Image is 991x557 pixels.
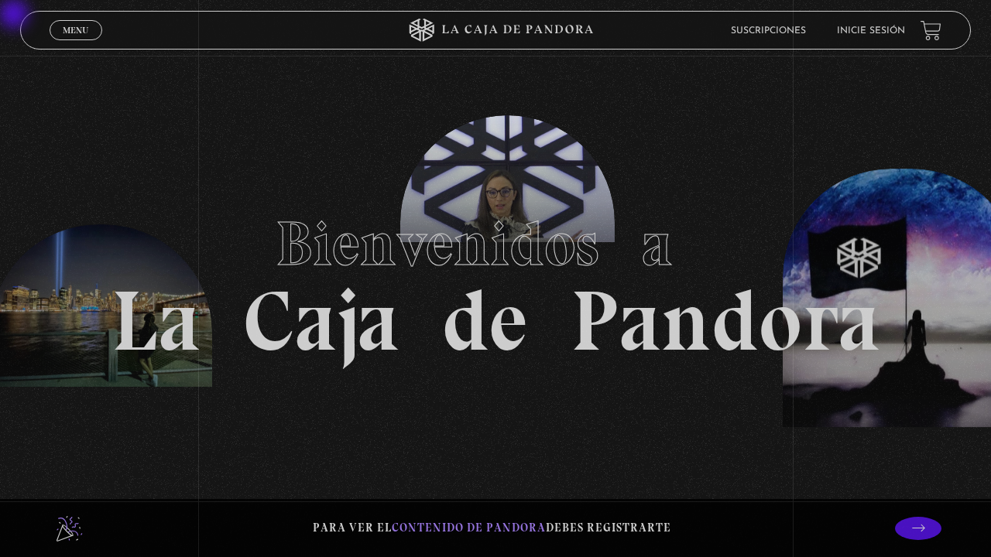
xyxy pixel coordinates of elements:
span: contenido de Pandora [392,521,546,535]
span: Bienvenidos a [276,207,715,281]
span: Menu [63,26,88,35]
h1: La Caja de Pandora [111,193,880,364]
a: Inicie sesión [837,26,905,36]
span: Cerrar [58,39,94,50]
a: Suscripciones [731,26,806,36]
p: Para ver el debes registrarte [313,518,671,538]
a: View your shopping cart [921,20,941,41]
